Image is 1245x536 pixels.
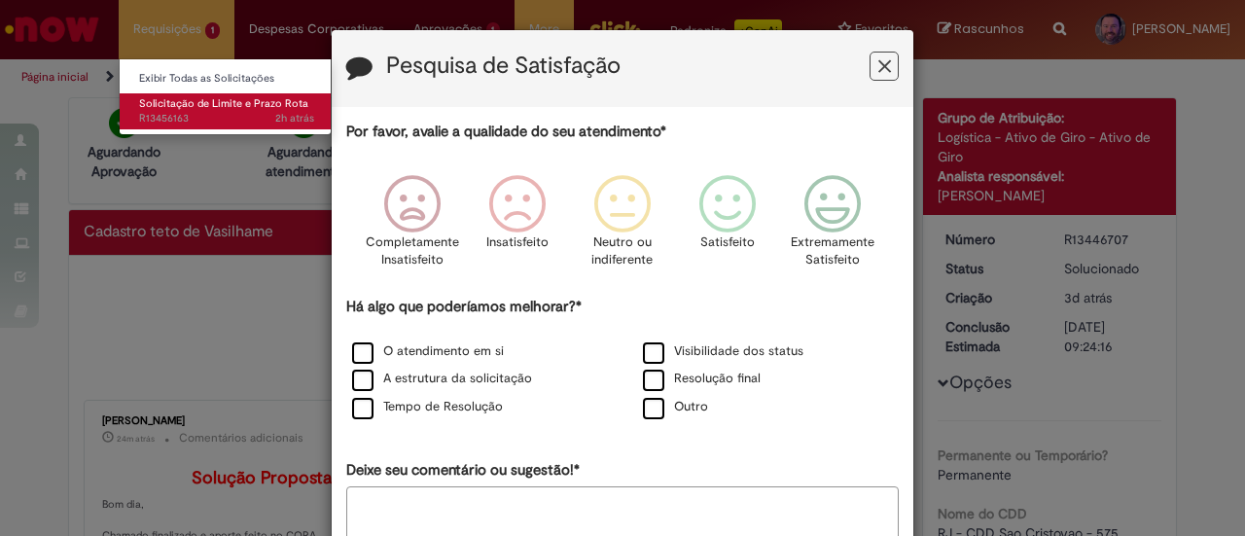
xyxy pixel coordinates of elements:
[120,68,334,89] a: Exibir Todas as Solicitações
[362,161,461,294] div: Completamente Insatisfeito
[486,233,549,252] p: Insatisfeito
[346,122,666,142] label: Por favor, avalie a qualidade do seu atendimento*
[139,111,314,126] span: R13456163
[346,460,580,481] label: Deixe seu comentário ou sugestão!*
[468,161,567,294] div: Insatisfeito
[275,111,314,125] time: 28/08/2025 09:27:06
[352,342,504,361] label: O atendimento em si
[700,233,755,252] p: Satisfeito
[120,93,334,129] a: Aberto R13456163 : Solicitação de Limite e Prazo Rota
[643,370,761,388] label: Resolução final
[386,54,621,79] label: Pesquisa de Satisfação
[346,297,899,422] div: Há algo que poderíamos melhorar?*
[783,161,882,294] div: Extremamente Satisfeito
[139,96,308,111] span: Solicitação de Limite e Prazo Rota
[678,161,777,294] div: Satisfeito
[352,398,503,416] label: Tempo de Resolução
[366,233,459,269] p: Completamente Insatisfeito
[643,398,708,416] label: Outro
[275,111,314,125] span: 2h atrás
[119,58,332,135] ul: Requisições
[587,233,658,269] p: Neutro ou indiferente
[573,161,672,294] div: Neutro ou indiferente
[791,233,874,269] p: Extremamente Satisfeito
[643,342,803,361] label: Visibilidade dos status
[352,370,532,388] label: A estrutura da solicitação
